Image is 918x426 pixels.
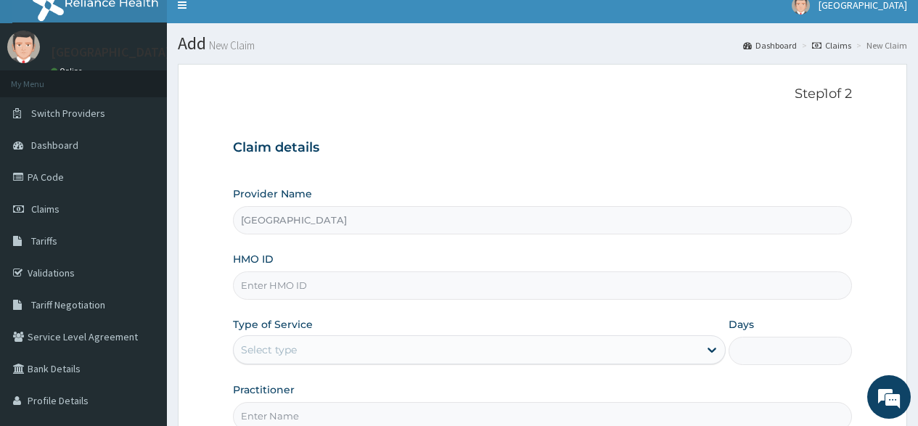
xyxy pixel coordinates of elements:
[31,107,105,120] span: Switch Providers
[7,30,40,63] img: User Image
[233,86,852,102] p: Step 1 of 2
[743,39,797,52] a: Dashboard
[178,34,907,53] h1: Add
[729,317,754,332] label: Days
[51,46,171,59] p: [GEOGRAPHIC_DATA]
[31,234,57,247] span: Tariffs
[51,66,86,76] a: Online
[31,139,78,152] span: Dashboard
[233,271,852,300] input: Enter HMO ID
[233,140,852,156] h3: Claim details
[31,298,105,311] span: Tariff Negotiation
[31,202,60,216] span: Claims
[233,317,313,332] label: Type of Service
[853,39,907,52] li: New Claim
[233,382,295,397] label: Practitioner
[812,39,851,52] a: Claims
[206,40,255,51] small: New Claim
[233,252,274,266] label: HMO ID
[233,187,312,201] label: Provider Name
[241,343,297,357] div: Select type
